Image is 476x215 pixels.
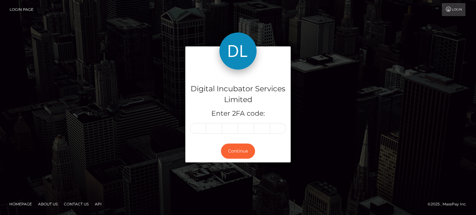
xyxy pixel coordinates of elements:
a: Homepage [7,199,34,209]
a: Contact Us [61,199,91,209]
button: Continue [221,144,255,159]
div: © 2025 , MassPay Inc. [428,201,471,208]
h4: Digital Incubator Services Limited [190,84,286,105]
h5: Enter 2FA code: [190,109,286,118]
a: Login Page [10,3,33,16]
a: About Us [36,199,60,209]
a: Login [442,3,465,16]
img: Digital Incubator Services Limited [219,32,257,70]
a: API [92,199,104,209]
